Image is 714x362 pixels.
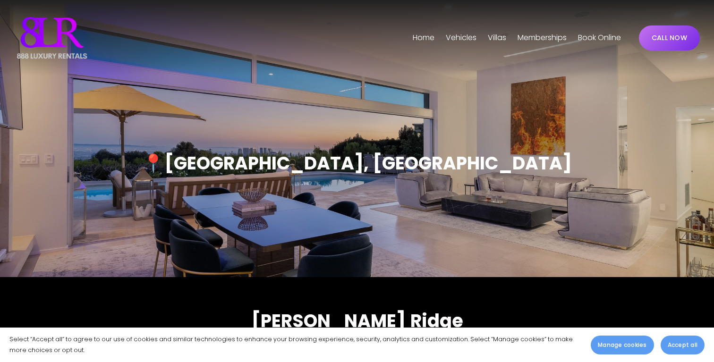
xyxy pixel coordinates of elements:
[518,30,567,45] a: Memberships
[598,341,646,349] span: Manage cookies
[9,334,581,355] p: Select “Accept all” to agree to our use of cookies and similar technologies to enhance your brows...
[578,30,621,45] a: Book Online
[446,31,476,45] span: Vehicles
[14,14,90,61] img: Luxury Car &amp; Home Rentals For Every Occasion
[413,30,434,45] a: Home
[446,30,476,45] a: folder dropdown
[488,30,506,45] a: folder dropdown
[668,341,697,349] span: Accept all
[591,336,654,354] button: Manage cookies
[251,308,406,333] strong: [PERSON_NAME]
[488,31,506,45] span: Villas
[100,152,614,175] h3: 📍
[410,308,463,333] strong: Ridge
[164,151,572,176] strong: [GEOGRAPHIC_DATA], [GEOGRAPHIC_DATA]
[661,336,705,354] button: Accept all
[639,25,700,51] a: CALL NOW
